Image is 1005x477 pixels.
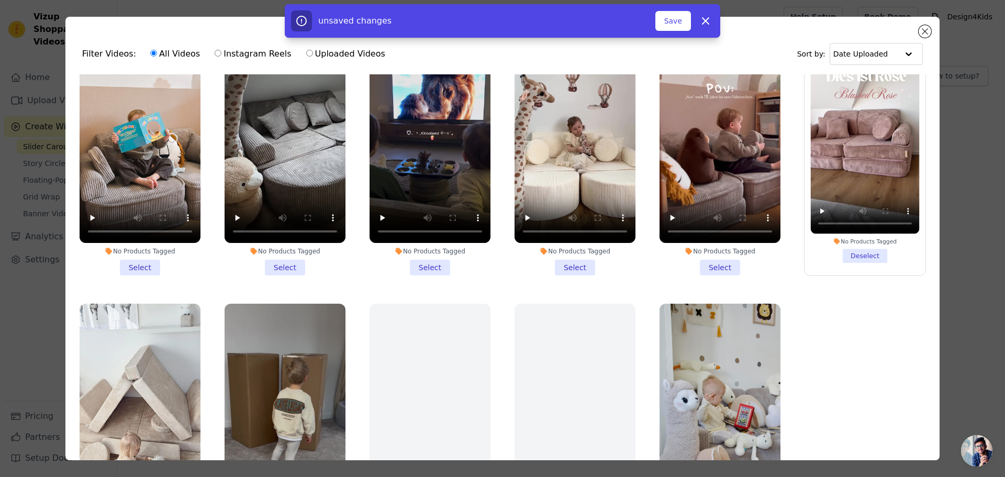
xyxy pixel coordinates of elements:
[797,43,923,65] div: Sort by:
[318,16,392,26] span: unsaved changes
[660,247,780,256] div: No Products Tagged
[214,47,292,61] label: Instagram Reels
[655,11,691,31] button: Save
[150,47,200,61] label: All Videos
[961,435,992,467] a: Chat öffnen
[370,247,490,256] div: No Products Tagged
[225,247,345,256] div: No Products Tagged
[811,238,920,245] div: No Products Tagged
[82,42,391,66] div: Filter Videos:
[515,247,635,256] div: No Products Tagged
[306,47,386,61] label: Uploaded Videos
[80,247,200,256] div: No Products Tagged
